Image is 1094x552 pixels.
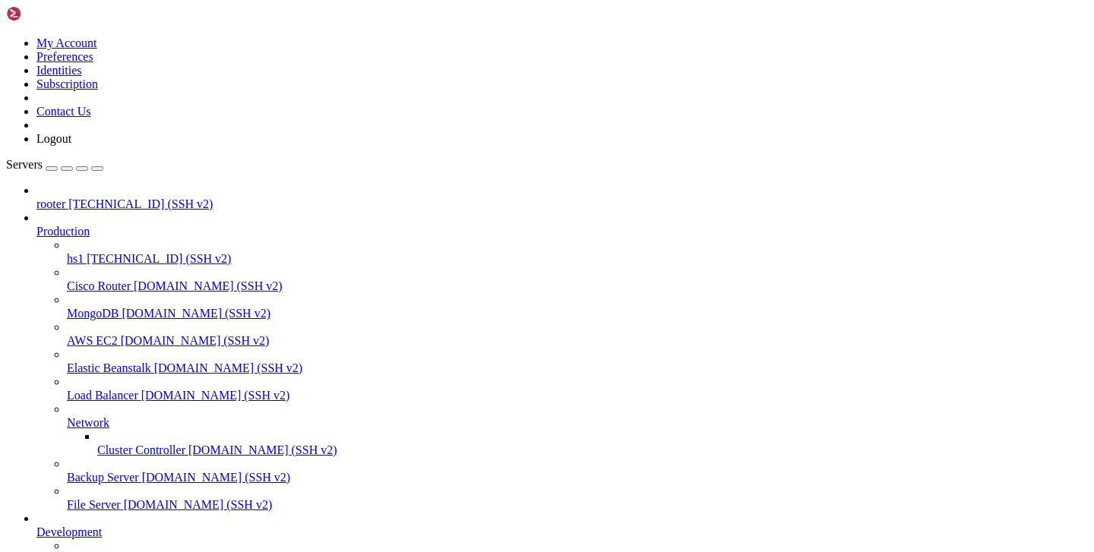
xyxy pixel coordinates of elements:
span: AWS EC2 [67,334,118,347]
span: Development [36,525,102,538]
a: Cisco Router [DOMAIN_NAME] (SSH v2) [67,279,1088,293]
span: rooter [36,197,65,210]
a: Identities [36,64,82,77]
a: Logout [36,132,71,145]
li: Network [67,402,1088,457]
span: [DOMAIN_NAME] (SSH v2) [122,307,270,320]
span: [DOMAIN_NAME] (SSH v2) [121,334,270,347]
li: Elastic Beanstalk [DOMAIN_NAME] (SSH v2) [67,348,1088,375]
a: AWS EC2 [DOMAIN_NAME] (SSH v2) [67,334,1088,348]
span: [DOMAIN_NAME] (SSH v2) [188,443,337,456]
span: Cluster Controller [97,443,185,456]
li: Cisco Router [DOMAIN_NAME] (SSH v2) [67,266,1088,293]
span: Backup Server [67,471,139,484]
a: rooter [TECHNICAL_ID] (SSH v2) [36,197,1088,211]
img: Shellngn [6,6,93,21]
span: [DOMAIN_NAME] (SSH v2) [141,389,290,402]
li: Backup Server [DOMAIN_NAME] (SSH v2) [67,457,1088,484]
a: File Server [DOMAIN_NAME] (SSH v2) [67,498,1088,512]
li: hs1 [TECHNICAL_ID] (SSH v2) [67,238,1088,266]
span: Load Balancer [67,389,138,402]
a: Subscription [36,77,98,90]
span: MongoDB [67,307,119,320]
a: hs1 [TECHNICAL_ID] (SSH v2) [67,252,1088,266]
span: [DOMAIN_NAME] (SSH v2) [134,279,283,292]
a: Development [36,525,1088,539]
span: [DOMAIN_NAME] (SSH v2) [124,498,273,511]
li: Production [36,211,1088,512]
li: AWS EC2 [DOMAIN_NAME] (SSH v2) [67,320,1088,348]
span: Elastic Beanstalk [67,361,151,374]
li: Cluster Controller [DOMAIN_NAME] (SSH v2) [97,430,1088,457]
span: Servers [6,158,43,171]
li: rooter [TECHNICAL_ID] (SSH v2) [36,184,1088,211]
a: Cluster Controller [DOMAIN_NAME] (SSH v2) [97,443,1088,457]
li: Load Balancer [DOMAIN_NAME] (SSH v2) [67,375,1088,402]
li: MongoDB [DOMAIN_NAME] (SSH v2) [67,293,1088,320]
span: [TECHNICAL_ID] (SSH v2) [68,197,213,210]
a: Backup Server [DOMAIN_NAME] (SSH v2) [67,471,1088,484]
a: Servers [6,158,103,171]
span: [TECHNICAL_ID] (SSH v2) [87,252,231,265]
a: Contact Us [36,105,91,118]
span: File Server [67,498,121,511]
span: Cisco Router [67,279,131,292]
a: Elastic Beanstalk [DOMAIN_NAME] (SSH v2) [67,361,1088,375]
a: MongoDB [DOMAIN_NAME] (SSH v2) [67,307,1088,320]
a: My Account [36,36,97,49]
span: [DOMAIN_NAME] (SSH v2) [142,471,291,484]
a: Load Balancer [DOMAIN_NAME] (SSH v2) [67,389,1088,402]
span: hs1 [67,252,84,265]
a: Production [36,225,1088,238]
span: [DOMAIN_NAME] (SSH v2) [154,361,303,374]
a: Preferences [36,50,93,63]
a: Network [67,416,1088,430]
li: File Server [DOMAIN_NAME] (SSH v2) [67,484,1088,512]
span: Production [36,225,90,238]
span: Network [67,416,109,429]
